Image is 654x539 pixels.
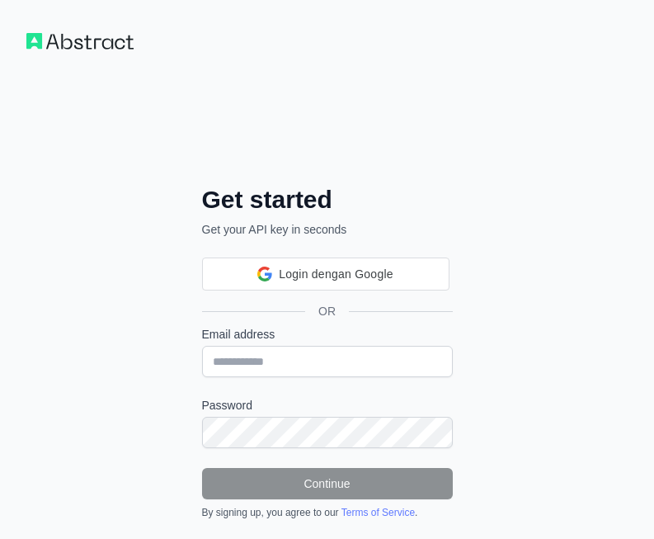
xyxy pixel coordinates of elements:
[202,258,449,291] div: Login dengan Google
[202,185,453,215] h2: Get started
[202,506,453,519] div: By signing up, you agree to our .
[202,221,453,238] p: Get your API key in seconds
[26,33,134,50] img: Workflow
[202,468,453,499] button: Continue
[279,266,393,283] span: Login dengan Google
[305,303,349,319] span: OR
[341,507,415,518] a: Terms of Service
[202,326,453,343] label: Email address
[202,397,453,414] label: Password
